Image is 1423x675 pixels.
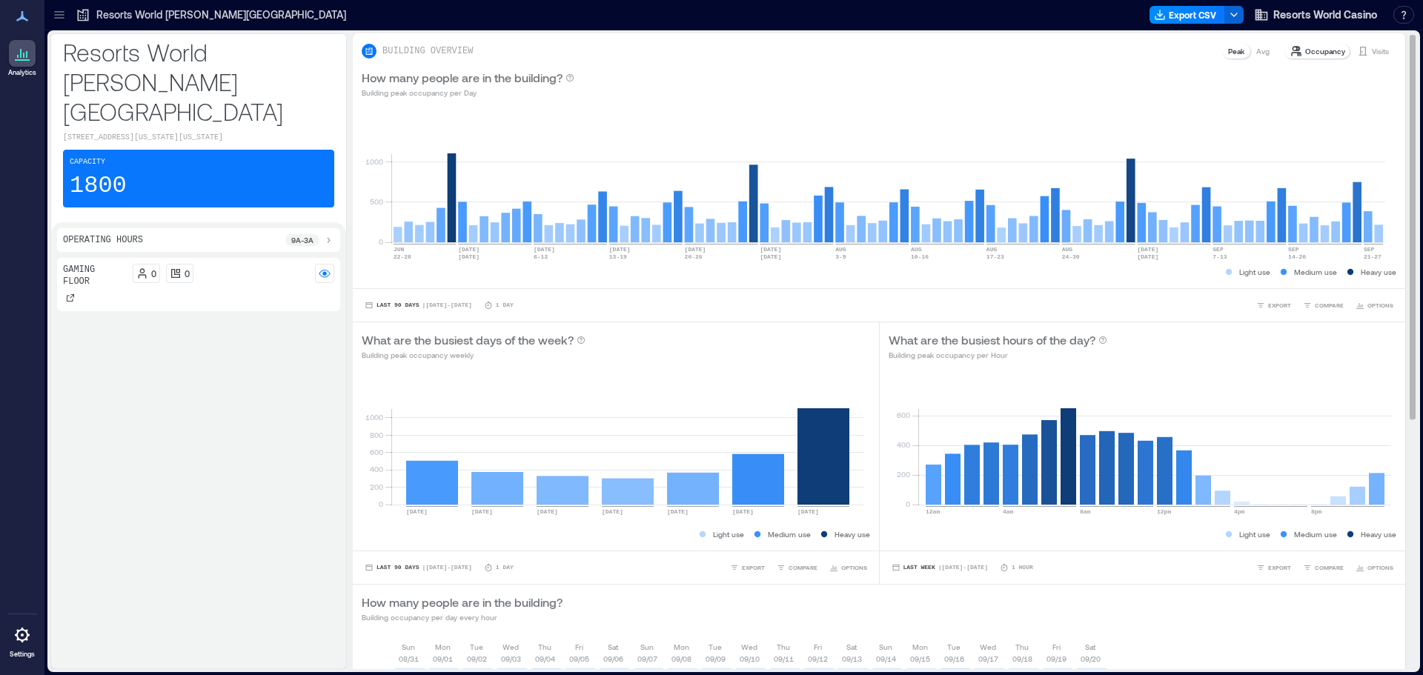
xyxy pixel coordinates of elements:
span: OPTIONS [1367,563,1393,572]
text: [DATE] [1137,253,1158,260]
text: 8pm [1311,508,1322,515]
span: OPTIONS [841,563,867,572]
p: Tue [947,641,961,653]
p: Light use [1239,528,1270,540]
span: Resorts World Casino [1273,7,1377,22]
button: COMPARE [774,560,820,575]
tspan: 200 [370,482,383,491]
p: Thu [1015,641,1029,653]
span: COMPARE [789,563,817,572]
tspan: 500 [370,197,383,206]
p: Light use [713,528,744,540]
p: Mon [674,641,689,653]
text: 14-20 [1288,253,1306,260]
text: 8am [1080,508,1091,515]
text: AUG [911,246,922,253]
text: AUG [835,246,846,253]
span: EXPORT [1268,301,1291,310]
p: 09/16 [944,653,964,665]
text: 13-19 [609,253,627,260]
button: OPTIONS [1353,298,1396,313]
p: Medium use [1294,266,1337,278]
p: 09/08 [671,653,691,665]
p: Gaming Floor [63,264,127,287]
tspan: 600 [370,448,383,456]
text: [DATE] [732,508,754,515]
span: OPTIONS [1367,301,1393,310]
text: [DATE] [667,508,689,515]
p: 0 [185,267,190,279]
button: Resorts World Casino [1250,3,1381,27]
text: [DATE] [406,508,428,515]
text: [DATE] [609,246,631,253]
p: What are the busiest hours of the day? [889,331,1095,349]
button: OPTIONS [1353,560,1396,575]
text: SEP [1288,246,1299,253]
p: 08/31 [399,653,419,665]
p: 09/04 [535,653,555,665]
button: Export CSV [1150,6,1225,24]
p: 09/01 [433,653,453,665]
p: Sat [846,641,857,653]
text: 24-30 [1062,253,1080,260]
text: [DATE] [760,246,781,253]
text: 12am [926,508,940,515]
p: 09/17 [978,653,998,665]
p: Wed [741,641,757,653]
text: [DATE] [458,246,480,253]
p: Avg [1256,45,1270,57]
p: How many people are in the building? [362,593,563,611]
text: 4am [1003,508,1014,515]
tspan: 0 [379,499,383,508]
text: AUG [1062,246,1073,253]
p: Thu [538,641,551,653]
p: 09/19 [1046,653,1067,665]
p: Occupancy [1305,45,1345,57]
text: SEP [1213,246,1224,253]
p: Medium use [768,528,811,540]
tspan: 800 [370,430,383,439]
p: Sun [879,641,892,653]
tspan: 600 [896,410,909,419]
p: 09/14 [876,653,896,665]
p: Sat [1085,641,1095,653]
tspan: 200 [896,470,909,479]
p: 09/03 [501,653,521,665]
p: 09/15 [910,653,930,665]
p: Wed [502,641,519,653]
button: Last Week |[DATE]-[DATE] [889,560,991,575]
p: 9a - 3a [291,234,314,246]
text: 20-26 [685,253,703,260]
p: Fri [814,641,822,653]
text: [DATE] [471,508,493,515]
p: Building peak occupancy per Day [362,87,574,99]
text: [DATE] [602,508,623,515]
text: 3-9 [835,253,846,260]
text: SEP [1364,246,1375,253]
p: 09/13 [842,653,862,665]
p: 09/07 [637,653,657,665]
tspan: 0 [379,237,383,246]
p: 09/20 [1081,653,1101,665]
p: Resorts World [PERSON_NAME][GEOGRAPHIC_DATA] [96,7,346,22]
tspan: 400 [896,440,909,449]
p: Light use [1239,266,1270,278]
p: 1 Hour [1012,563,1033,572]
text: 4pm [1234,508,1245,515]
text: JUN [394,246,405,253]
p: How many people are in the building? [362,69,563,87]
span: EXPORT [1268,563,1291,572]
p: 1800 [70,171,127,201]
p: Mon [912,641,928,653]
p: Tue [470,641,483,653]
p: 09/12 [808,653,828,665]
text: [DATE] [1137,246,1158,253]
text: [DATE] [797,508,819,515]
text: [DATE] [685,246,706,253]
p: Wed [980,641,996,653]
tspan: 1000 [365,157,383,166]
p: Fri [1052,641,1061,653]
button: EXPORT [1253,560,1294,575]
p: Building occupancy per day every hour [362,611,563,623]
text: [DATE] [760,253,781,260]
